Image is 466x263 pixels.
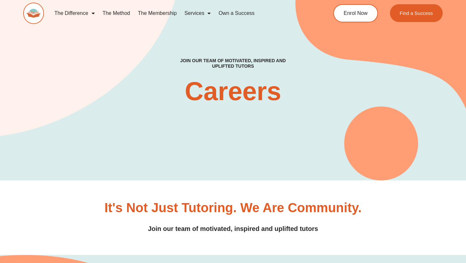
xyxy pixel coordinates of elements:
a: Own a Success [215,6,258,21]
span: Find a Success [400,11,433,16]
h4: Join our team of motivated, inspired and uplifted tutors​ [171,58,295,69]
a: Enrol Now [333,4,378,22]
span: Enrol Now [344,11,368,16]
a: Find a Success [390,4,443,22]
a: The Difference [50,6,99,21]
h2: Careers [138,78,328,104]
a: The Membership [134,6,181,21]
nav: Menu [50,6,309,21]
a: Services [181,6,215,21]
a: The Method [99,6,134,21]
h3: It's Not Just Tutoring. We are Community. [105,201,362,214]
h4: Join our team of motivated, inspired and uplifted tutors [49,224,417,234]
